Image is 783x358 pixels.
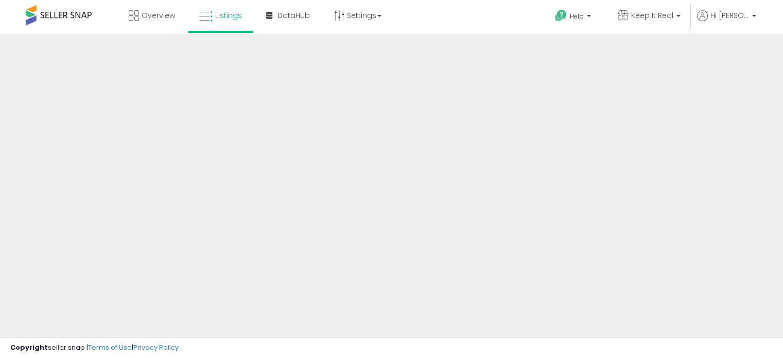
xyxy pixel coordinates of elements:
a: Help [547,2,601,33]
span: Keep It Real [631,10,673,21]
span: Overview [142,10,175,21]
span: Hi [PERSON_NAME] [710,10,749,21]
div: seller snap | | [10,343,179,353]
a: Privacy Policy [133,343,179,352]
span: DataHub [277,10,310,21]
a: Hi [PERSON_NAME] [697,10,756,33]
strong: Copyright [10,343,48,352]
i: Get Help [554,9,567,22]
a: Terms of Use [88,343,132,352]
span: Listings [215,10,242,21]
span: Help [570,12,584,21]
